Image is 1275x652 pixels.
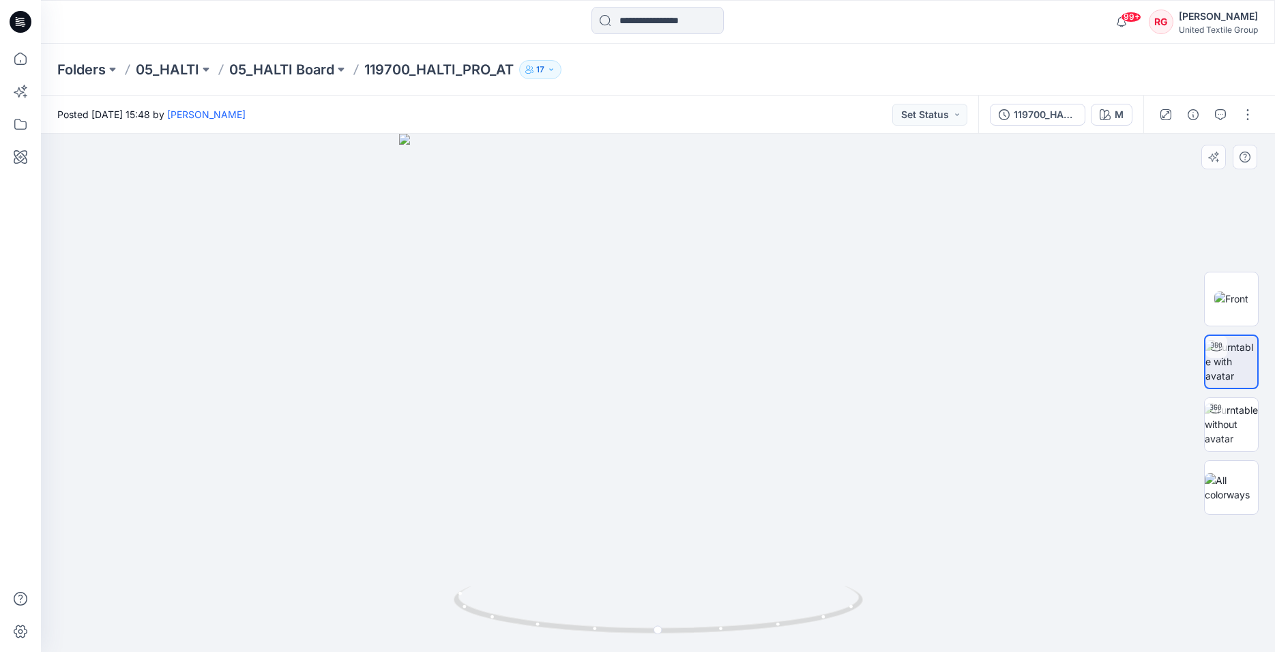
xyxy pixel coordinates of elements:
[167,109,246,120] a: [PERSON_NAME]
[1121,12,1141,23] span: 99+
[136,60,199,79] a: 05_HALTI
[1214,292,1248,306] img: Front
[229,60,334,79] a: 05_HALTI Board
[1179,8,1258,25] div: [PERSON_NAME]
[1149,10,1173,34] div: RG
[364,60,514,79] p: 119700_HALTI_PRO_AT
[990,104,1085,126] button: 119700_HALTI_PRO_AT
[1179,25,1258,35] div: United Textile Group
[1091,104,1132,126] button: M
[536,62,544,77] p: 17
[519,60,561,79] button: 17
[1205,403,1258,446] img: Turntable without avatar
[57,60,106,79] a: Folders
[1115,107,1124,122] div: M
[1205,340,1257,383] img: Turntable with avatar
[1205,473,1258,502] img: All colorways
[1182,104,1204,126] button: Details
[57,107,246,122] span: Posted [DATE] 15:48 by
[1014,107,1076,122] div: 119700_HALTI_PRO_AT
